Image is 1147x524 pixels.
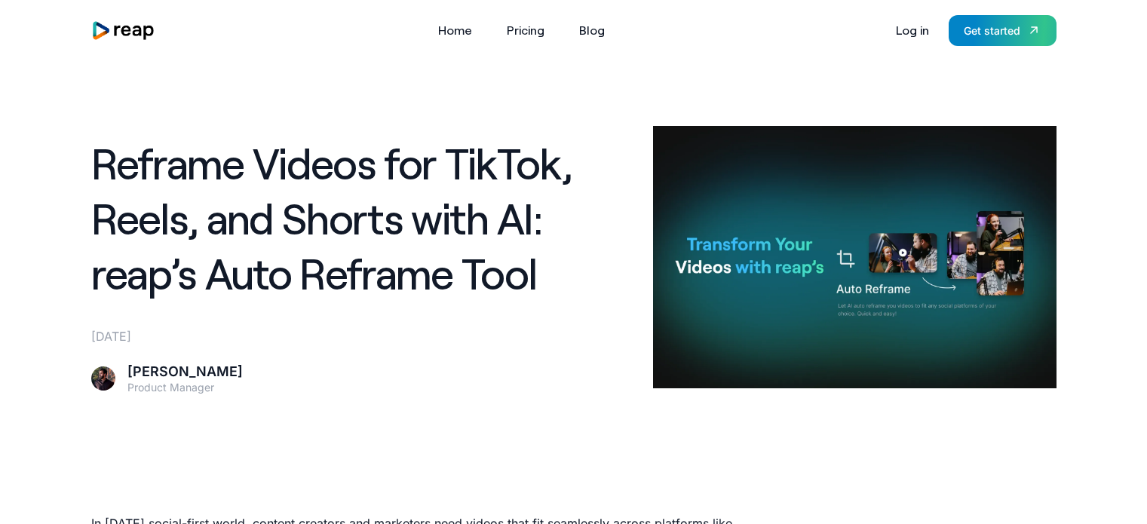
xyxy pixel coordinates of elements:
div: Get started [964,23,1020,38]
h1: Reframe Videos for TikTok, Reels, and Shorts with AI: reap’s Auto Reframe Tool [91,136,635,300]
div: [DATE] [91,327,635,345]
a: Home [431,18,480,42]
a: Get started [949,15,1057,46]
div: [PERSON_NAME] [127,363,243,381]
a: Blog [572,18,612,42]
div: Product Manager [127,381,243,394]
a: Log in [888,18,937,42]
a: home [91,20,156,41]
a: Pricing [499,18,552,42]
img: reap logo [91,20,156,41]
